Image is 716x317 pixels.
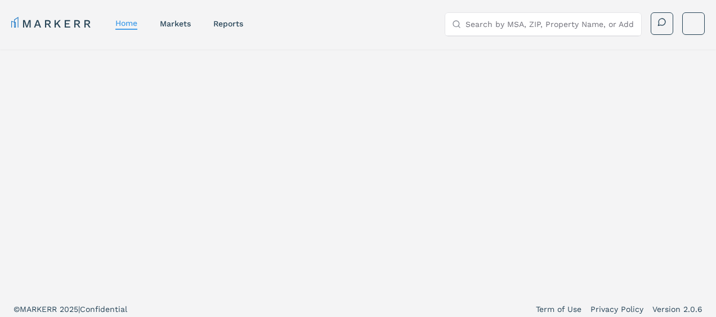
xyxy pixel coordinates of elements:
[590,304,643,315] a: Privacy Policy
[213,19,243,28] a: reports
[536,304,581,315] a: Term of Use
[11,16,93,31] a: MARKERR
[20,305,60,314] span: MARKERR
[14,305,20,314] span: ©
[80,305,127,314] span: Confidential
[60,305,80,314] span: 2025 |
[466,13,634,35] input: Search by MSA, ZIP, Property Name, or Address
[652,304,702,315] a: Version 2.0.6
[115,19,137,28] a: home
[160,19,191,28] a: markets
